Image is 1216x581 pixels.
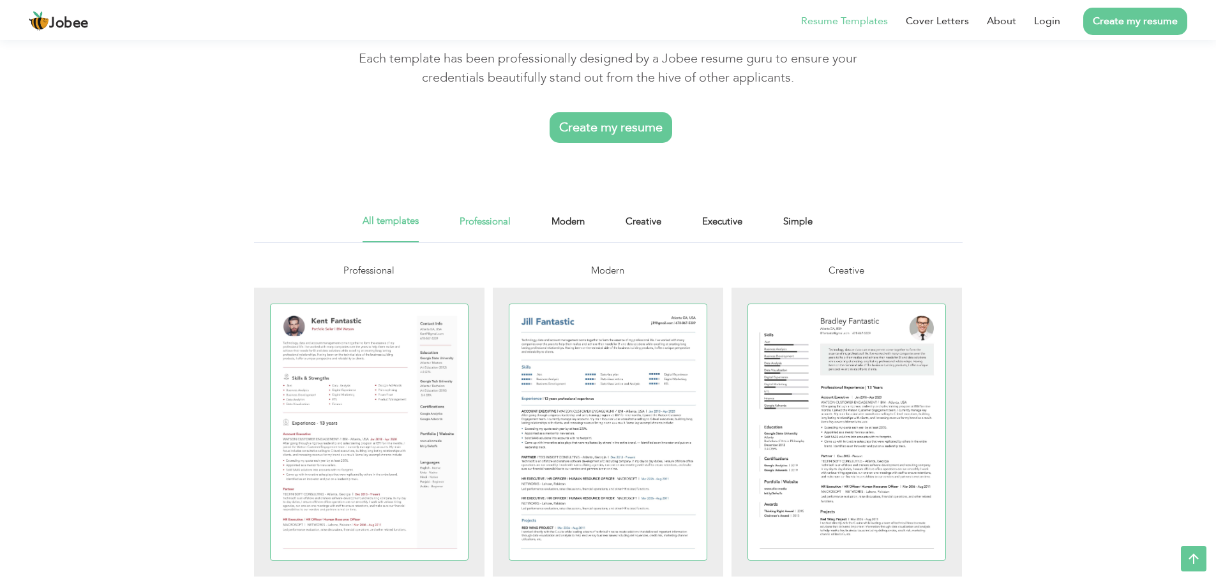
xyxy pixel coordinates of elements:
p: Each template has been professionally designed by a Jobee resume guru to ensure your credentials ... [334,49,882,87]
a: Create my resume [1083,8,1187,35]
a: Creative [626,214,661,242]
span: Jobee [49,17,89,31]
a: Login [1034,13,1060,29]
a: Create my resume [550,112,672,143]
a: Executive [702,214,742,242]
span: Creative [829,264,864,277]
a: About [987,13,1016,29]
a: Jobee [29,11,89,31]
a: Resume Templates [801,13,888,29]
a: Modern [552,214,585,242]
span: Modern [591,264,624,277]
a: Cover Letters [906,13,969,29]
h1: Resumes that create a buzz: [334,11,882,44]
a: All templates [363,214,419,242]
span: Professional [343,264,394,277]
a: Professional [460,214,511,242]
a: Simple [783,214,813,242]
img: jobee.io [29,11,49,31]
